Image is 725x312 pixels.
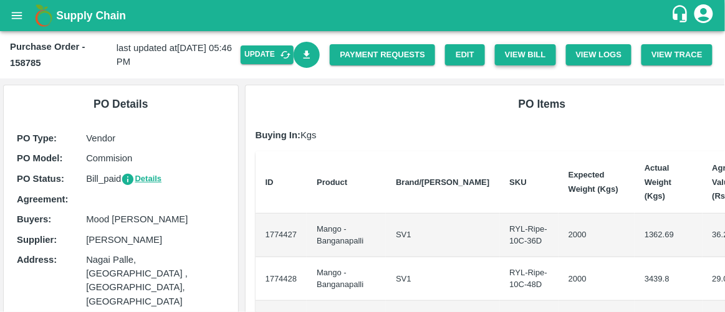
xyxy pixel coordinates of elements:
b: Buyers : [17,214,51,224]
b: Buying In: [256,130,301,140]
p: Bill_paid [86,172,224,186]
button: open drawer [2,1,31,30]
a: Supply Chain [56,7,671,24]
p: Mood [PERSON_NAME] [86,212,224,226]
b: Purchase Order - 158785 [10,42,85,68]
b: PO Type : [17,133,57,143]
div: customer-support [671,4,693,27]
b: PO Status : [17,174,64,184]
td: SV1 [386,257,499,301]
td: RYL-Ripe-10C-48D [500,257,559,301]
td: Mango - Banganapalli [307,214,386,257]
b: Agreement: [17,194,68,204]
b: PO Model : [17,153,62,163]
button: Details [121,172,161,186]
b: Expected Weight (Kgs) [569,170,618,193]
b: Product [317,177,347,187]
td: RYL-Ripe-10C-36D [500,214,559,257]
div: account of current user [693,2,715,29]
h6: PO Details [14,95,228,113]
b: Address : [17,255,57,265]
b: Brand/[PERSON_NAME] [396,177,489,187]
td: 3439.8 [635,257,703,301]
button: Update [241,45,294,64]
b: Actual Weight (Kgs) [645,163,671,201]
div: last updated at [DATE] 05:46 PM [10,39,294,71]
p: Vendor [86,131,224,145]
a: Edit [445,44,485,66]
td: 2000 [559,257,635,301]
a: Download Bill [294,42,320,69]
td: 2000 [559,214,635,257]
td: 1774427 [256,214,307,257]
b: SKU [510,177,527,187]
b: Supplier : [17,235,57,245]
td: 1362.69 [635,214,703,257]
b: Supply Chain [56,9,126,22]
button: View Bill [495,44,556,66]
b: ID [266,177,274,187]
td: 1774428 [256,257,307,301]
td: Mango - Banganapalli [307,257,386,301]
button: View Trace [641,44,713,66]
button: View Logs [566,44,632,66]
img: logo [31,3,56,28]
a: Payment Requests [330,44,435,66]
p: Nagai Palle, [GEOGRAPHIC_DATA] , [GEOGRAPHIC_DATA], [GEOGRAPHIC_DATA] [86,253,224,308]
td: SV1 [386,214,499,257]
p: [PERSON_NAME] [86,233,224,247]
p: Commision [86,151,224,165]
